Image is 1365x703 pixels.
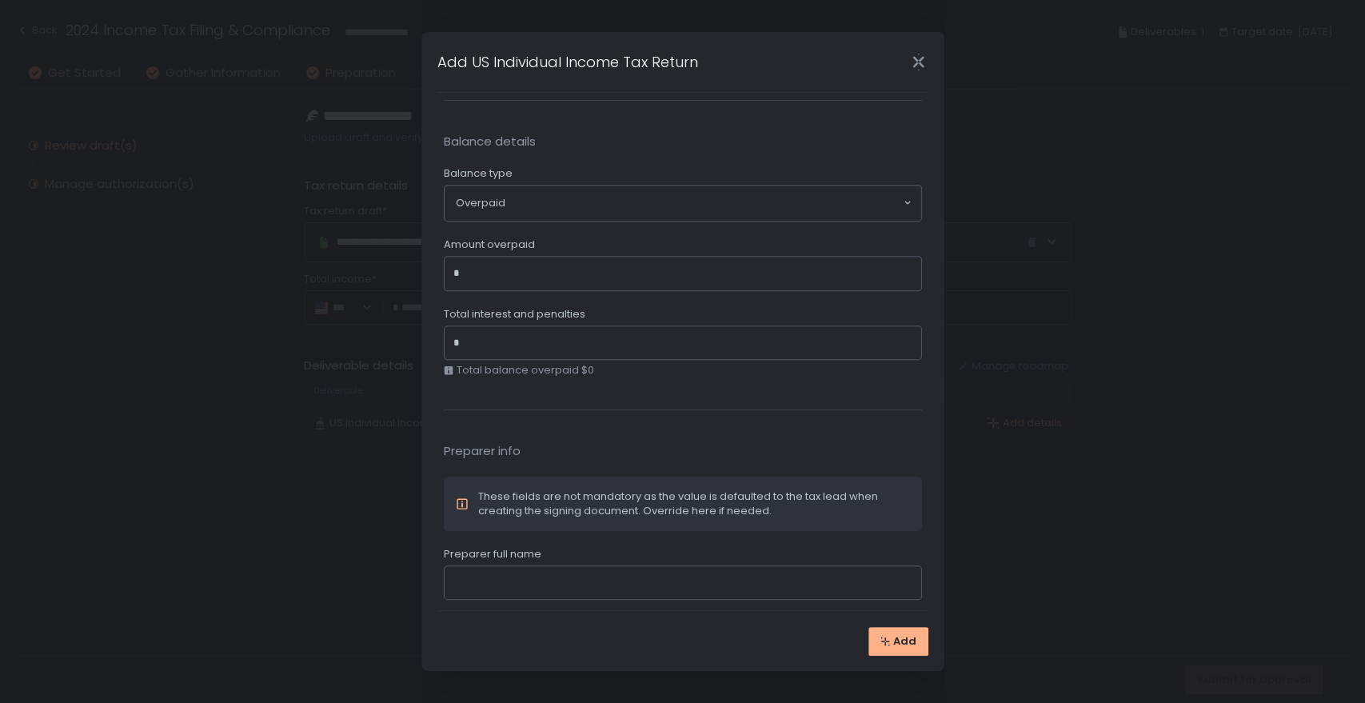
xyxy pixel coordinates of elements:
[437,51,698,73] h1: Add US Individual Income Tax Return
[444,442,922,461] span: Preparer info
[444,238,535,252] span: Amount overpaid
[893,634,916,649] span: Add
[893,53,944,71] div: Close
[868,627,928,656] button: Add
[444,166,513,181] span: Balance type
[478,489,910,518] div: These fields are not mandatory as the value is defaulted to the tax lead when creating the signin...
[457,363,594,377] span: Total balance overpaid $0
[444,307,585,322] span: Total interest and penalties
[505,195,902,211] input: Search for option
[444,547,541,561] span: Preparer full name
[444,133,922,151] span: Balance details
[456,196,505,210] span: Overpaid
[445,186,921,221] div: Search for option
